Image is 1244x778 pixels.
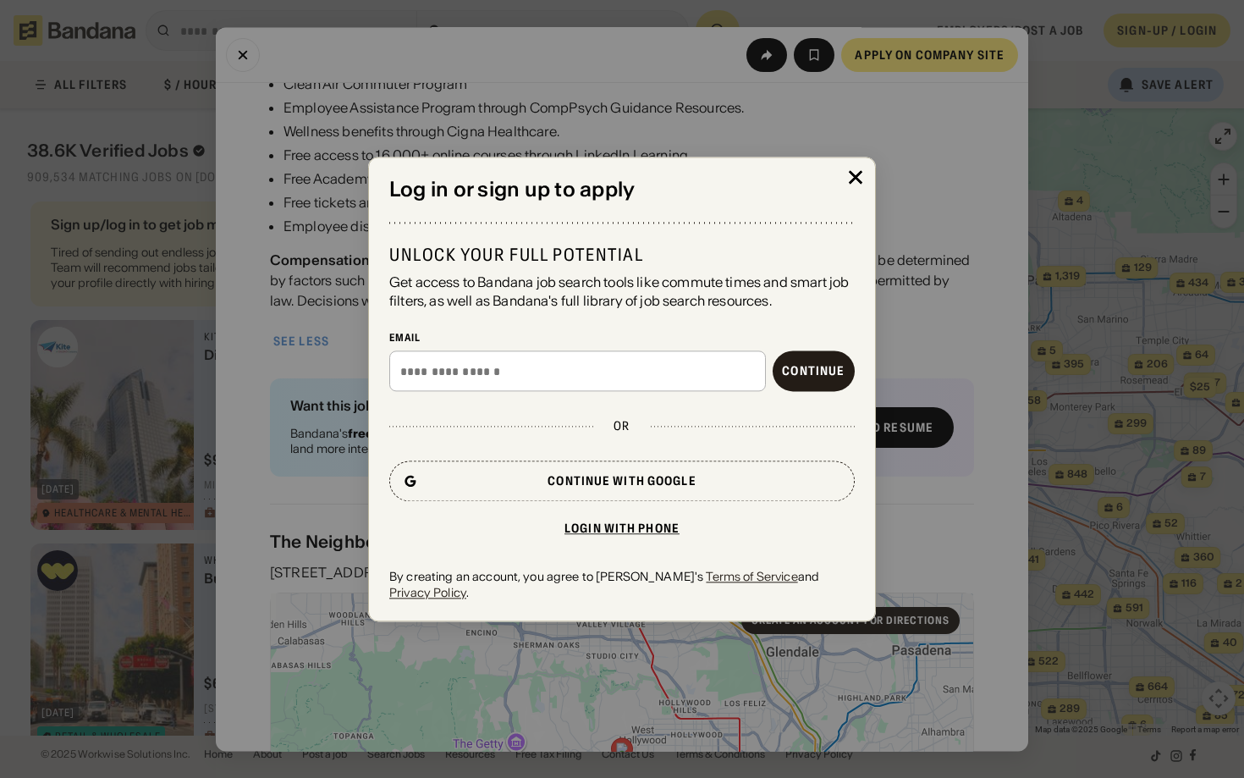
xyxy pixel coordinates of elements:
[389,178,855,202] div: Log in or sign up to apply
[389,331,855,345] div: Email
[389,585,466,600] a: Privacy Policy
[614,419,630,434] div: or
[782,366,845,378] div: Continue
[548,476,696,488] div: Continue with Google
[389,244,855,266] div: Unlock your full potential
[389,570,855,600] div: By creating an account, you agree to [PERSON_NAME]'s and .
[706,570,797,585] a: Terms of Service
[564,523,680,535] div: Login with phone
[389,273,855,311] div: Get access to Bandana job search tools like commute times and smart job filters, as well as Banda...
